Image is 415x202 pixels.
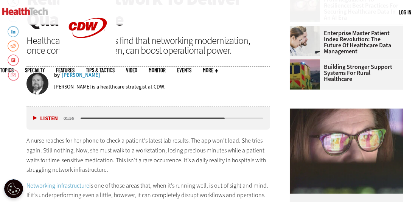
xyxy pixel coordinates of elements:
div: Cookie Settings [4,179,23,198]
button: Listen [33,116,58,121]
a: Events [177,67,191,73]
p: [PERSON_NAME] is a healthcare strategist at CDW. [54,83,165,90]
a: Features [56,67,75,73]
a: Building Stronger Support Systems for Rural Healthcare [290,64,399,82]
a: Networking infrastructure [26,182,89,190]
a: Video [126,67,137,73]
span: More [203,67,218,73]
a: ambulance driving down country road at sunset [290,59,324,65]
a: CDW [59,50,116,58]
a: Tips & Tactics [86,67,115,73]
img: Bryce Thompson [26,73,48,95]
p: A nurse reaches for her phone to check a patient's latest lab results. The app won’t load. She tr... [26,136,270,174]
img: woman wearing glasses looking at healthcare data on screen [290,109,403,194]
span: Specialty [25,67,45,73]
img: ambulance driving down country road at sunset [290,59,320,90]
button: Open Preferences [4,179,23,198]
div: User menu [399,8,411,16]
div: duration [62,115,79,122]
a: Log in [399,9,411,16]
div: media player [26,107,270,130]
a: MonITor [149,67,166,73]
img: Home [2,8,48,15]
